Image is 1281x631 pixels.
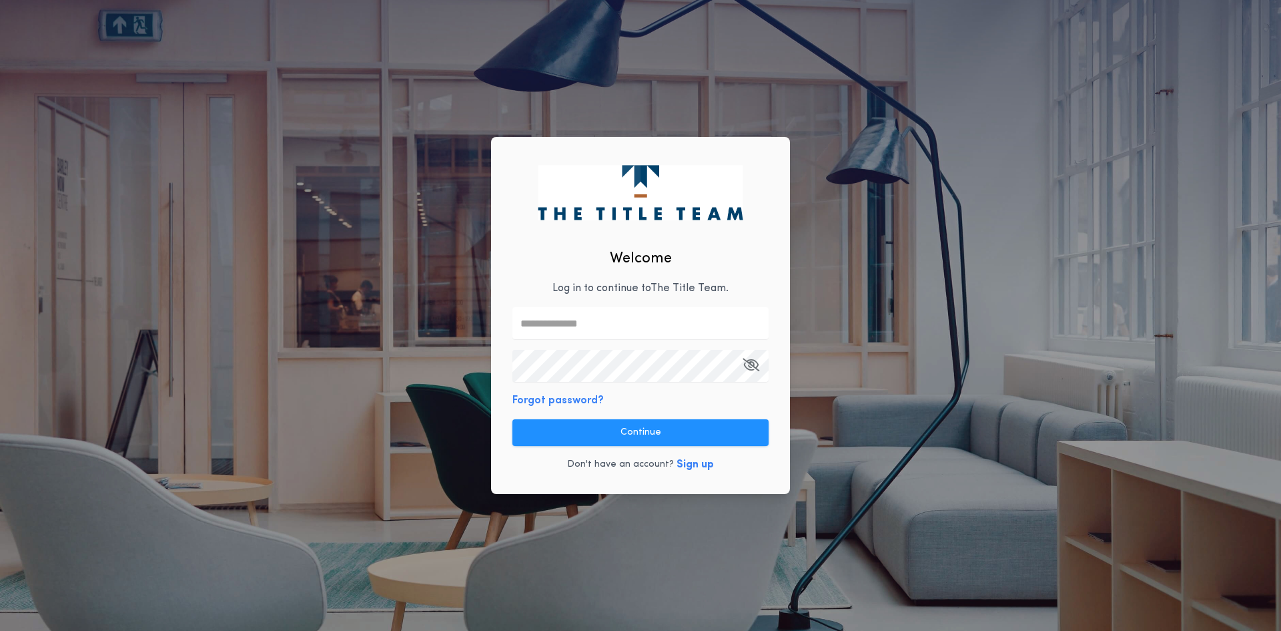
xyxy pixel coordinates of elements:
button: Continue [512,419,769,446]
p: Don't have an account? [567,458,674,471]
button: Sign up [677,457,714,473]
img: logo [538,165,743,220]
button: Forgot password? [512,393,604,409]
p: Log in to continue to The Title Team . [552,280,729,296]
h2: Welcome [610,248,672,270]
